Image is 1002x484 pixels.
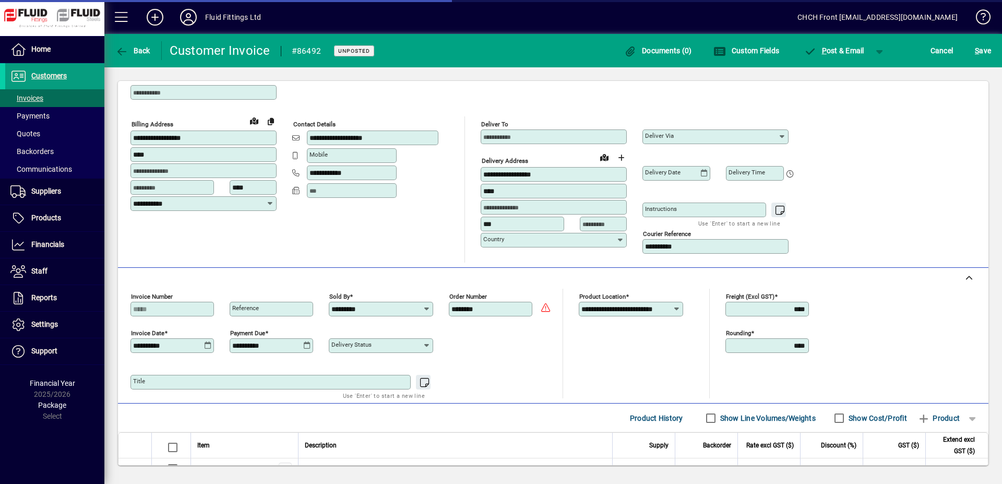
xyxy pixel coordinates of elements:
mat-label: Title [133,377,145,385]
span: Settings [31,320,58,328]
div: #86492 [292,43,321,60]
a: Communications [5,160,104,178]
div: Fluid Fittings Ltd [205,9,261,26]
span: Extend excl GST ($) [932,434,975,457]
div: 339.6100 [744,464,794,474]
span: FLUID FITTINGS CHRISTCHURCH [261,463,273,475]
span: Products [31,214,61,222]
span: P [822,46,827,55]
mat-label: Invoice number [131,293,173,300]
mat-label: Courier Reference [643,230,691,238]
mat-label: Product location [579,293,626,300]
button: Product [912,409,965,428]
button: Profile [172,8,205,27]
a: Knowledge Base [968,2,989,36]
mat-label: Delivery status [331,341,372,348]
span: Unposted [338,48,370,54]
span: S [975,46,979,55]
span: ave [975,42,991,59]
mat-label: Deliver via [645,132,674,139]
td: 343.86 [925,458,988,480]
mat-label: Delivery date [645,169,681,176]
mat-label: Rounding [726,329,751,337]
span: 1.1250 [645,464,669,474]
button: Cancel [928,41,956,60]
span: ost & Email [804,46,864,55]
a: Home [5,37,104,63]
mat-label: Mobile [309,151,328,158]
span: Quotes [10,129,40,138]
span: Financials [31,240,64,249]
label: Show Line Volumes/Weights [718,413,816,423]
mat-label: Order number [449,293,487,300]
button: Product History [626,409,687,428]
button: Custom Fields [711,41,782,60]
mat-hint: Use 'Enter' to start a new line [343,389,425,402]
button: Choose address [613,149,629,166]
span: Item [197,440,210,451]
button: Copy to Delivery address [263,113,279,129]
a: Invoices [5,89,104,107]
mat-label: Sold by [329,293,350,300]
a: Financials [5,232,104,258]
span: Discount (%) [821,440,856,451]
span: 2" GRADE 38MnVS6 IND HARD CHROME BAR [305,464,456,474]
a: Quotes [5,125,104,143]
span: Communications [10,165,72,173]
a: Payments [5,107,104,125]
a: Support [5,338,104,364]
a: Reports [5,285,104,311]
app-page-header-button: Back [104,41,162,60]
td: 51.58 [863,458,925,480]
a: Settings [5,312,104,338]
span: Supply [649,440,669,451]
span: Customers [31,72,67,80]
span: Backorders [10,147,54,156]
span: Backorder [703,440,731,451]
span: Support [31,347,57,355]
mat-label: Instructions [645,205,677,213]
mat-label: Deliver To [481,121,508,128]
span: Documents (0) [624,46,692,55]
button: Back [113,41,153,60]
mat-label: Delivery time [729,169,765,176]
mat-hint: Use 'Enter' to start a new line [698,217,780,229]
span: Back [115,46,150,55]
span: Rate excl GST ($) [746,440,794,451]
span: Payments [10,112,50,120]
a: Backorders [5,143,104,160]
span: Invoices [10,94,43,102]
span: Home [31,45,51,53]
mat-label: Payment due [230,329,265,337]
span: Reports [31,293,57,302]
mat-label: Country [483,235,504,243]
a: View on map [596,149,613,166]
label: Show Cost/Profit [846,413,907,423]
div: CHCH Front [EMAIL_ADDRESS][DOMAIN_NAME] [797,9,958,26]
span: Suppliers [31,187,61,195]
mat-label: Reference [232,304,259,312]
a: View on map [246,112,263,129]
td: 10.0000 [800,458,863,480]
span: Custom Fields [713,46,779,55]
span: Description [305,440,337,451]
span: Financial Year [30,379,75,387]
span: Cancel [931,42,953,59]
span: Product [917,410,960,427]
span: Package [38,401,66,409]
button: Add [138,8,172,27]
span: Product History [630,410,683,427]
a: Staff [5,258,104,285]
span: Staff [31,267,47,275]
a: Suppliers [5,179,104,205]
a: Products [5,205,104,231]
span: GST ($) [898,440,919,451]
mat-label: Freight (excl GST) [726,293,774,300]
button: Documents (0) [622,41,695,60]
mat-label: Invoice date [131,329,164,337]
button: Save [972,41,994,60]
div: HCB050.80IH38 [197,464,252,474]
div: Customer Invoice [170,42,270,59]
button: Post & Email [798,41,869,60]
